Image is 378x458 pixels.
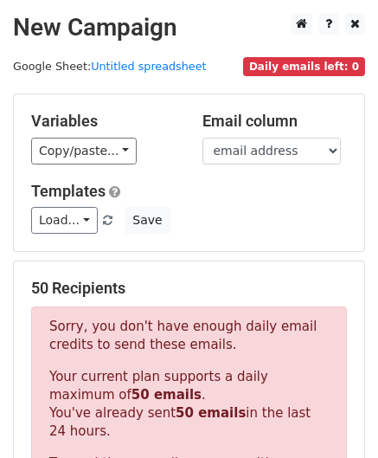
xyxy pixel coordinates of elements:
h2: New Campaign [13,13,365,42]
strong: 50 emails [131,387,202,403]
a: Daily emails left: 0 [243,60,365,73]
button: Save [125,207,170,234]
a: Untitled spreadsheet [91,60,206,73]
a: Copy/paste... [31,138,137,164]
p: Your current plan supports a daily maximum of . You've already sent in the last 24 hours. [49,368,329,441]
iframe: Chat Widget [292,375,378,458]
strong: 50 emails [176,405,246,421]
h5: Variables [31,112,176,131]
h5: Email column [202,112,348,131]
a: Templates [31,182,106,200]
span: Daily emails left: 0 [243,57,365,76]
small: Google Sheet: [13,60,207,73]
a: Load... [31,207,98,234]
h5: 50 Recipients [31,279,347,298]
p: Sorry, you don't have enough daily email credits to send these emails. [49,318,329,354]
